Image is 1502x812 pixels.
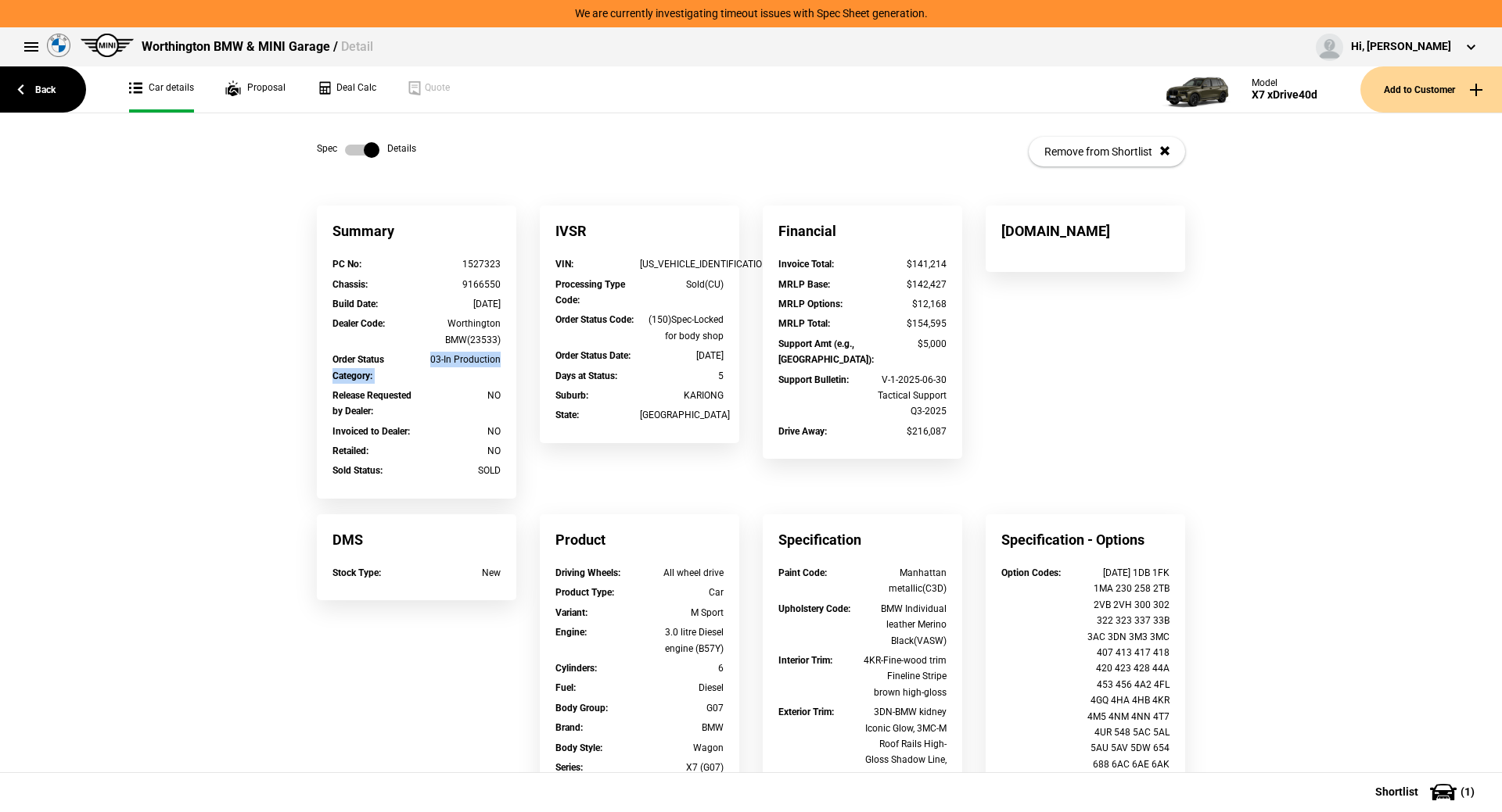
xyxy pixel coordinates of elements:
[142,38,373,55] div: Worthington BMW & MINI Garage /
[555,607,588,618] strong: Variant :
[640,605,724,621] div: M Sport
[863,653,947,700] div: 4KR-Fine-wood trim Fineline Stripe brown high-gloss
[555,370,617,381] strong: Days at Status :
[986,206,1185,256] div: [DOMAIN_NAME]
[986,514,1185,565] div: Specification - Options
[332,390,411,417] strong: Release Requested by Dealer :
[640,660,724,676] div: 6
[417,352,501,367] div: 03-In Production
[640,680,724,696] div: Diesel
[778,706,834,717] strong: Exterior Trim :
[640,388,724,403] div: KARIONG
[763,206,962,256] div: Financial
[1351,39,1451,55] div: Hi, [PERSON_NAME]
[332,465,383,476] strong: Sold Status :
[640,312,724,344] div: (150)Spec-Locked for body shop
[555,722,583,733] strong: Brand :
[555,762,583,773] strong: Series :
[863,372,947,420] div: V-1-2025-06-30 Tactical Support Q3-2025
[763,514,962,565] div: Specification
[640,585,724,600] div: Car
[640,277,724,292] div: Sold(CU)
[778,655,832,666] strong: Interior Trim :
[640,740,724,756] div: Wagon
[417,316,501,348] div: Worthington BMW(23533)
[555,279,625,306] strong: Processing Type Code :
[317,142,416,158] div: Spec Details
[778,567,827,578] strong: Paint Code :
[332,445,368,456] strong: Retailed :
[417,565,501,581] div: New
[417,463,501,478] div: SOLD
[317,206,516,256] div: Summary
[778,338,874,365] strong: Support Amt (e.g., [GEOGRAPHIC_DATA]) :
[863,336,947,352] div: $5,000
[778,426,827,437] strong: Drive Away :
[417,277,501,292] div: 9166550
[417,256,501,272] div: 1527323
[863,565,947,597] div: Manhattan metallic(C3D)
[863,601,947,649] div: BMW Individual leather Merino Black(VASW)
[778,318,830,329] strong: MRLP Total :
[555,627,587,638] strong: Engine :
[1252,88,1317,102] div: X7 xDrive40d
[555,350,631,361] strong: Order Status Date :
[332,567,381,578] strong: Stock Type :
[1029,137,1185,166] button: Remove from Shortlist
[640,565,724,581] div: All wheel drive
[332,279,368,290] strong: Chassis :
[863,424,947,439] div: $216,087
[417,388,501,403] div: NO
[863,296,947,312] div: $12,168
[778,279,830,290] strong: MRLP Base :
[778,259,834,270] strong: Invoice Total :
[640,700,724,716] div: G07
[317,66,376,113] a: Deal Calc
[555,682,576,693] strong: Fuel :
[555,314,634,325] strong: Order Status Code :
[1252,77,1317,88] div: Model
[332,318,385,329] strong: Dealer Code :
[540,206,739,256] div: IVSR
[1352,772,1502,811] button: Shortlist(1)
[1001,567,1061,578] strong: Option Codes :
[81,34,134,57] img: mini.png
[555,703,608,714] strong: Body Group :
[640,720,724,735] div: BMW
[332,259,361,270] strong: PC No :
[332,354,384,381] strong: Order Status Category :
[640,368,724,384] div: 5
[225,66,286,113] a: Proposal
[555,587,614,598] strong: Product Type :
[640,256,724,272] div: [US_VEHICLE_IDENTIFICATION_NUMBER]
[778,374,849,385] strong: Support Bulletin :
[640,407,724,423] div: [GEOGRAPHIC_DATA]
[555,567,620,578] strong: Driving Wheels :
[341,39,373,54] span: Detail
[540,514,739,565] div: Product
[863,256,947,272] div: $141,214
[778,603,850,614] strong: Upholstery Code :
[555,742,602,753] strong: Body Style :
[47,34,70,57] img: bmw.png
[129,66,194,113] a: Car details
[863,316,947,331] div: $154,595
[778,299,843,309] strong: MRLP Options :
[1375,786,1418,797] span: Shortlist
[640,624,724,656] div: 3.0 litre Diesel engine (B57Y)
[555,663,597,674] strong: Cylinders :
[317,514,516,565] div: DMS
[863,277,947,292] div: $142,427
[1461,786,1475,797] span: ( 1 )
[417,424,501,439] div: NO
[555,410,579,420] strong: State :
[640,760,724,775] div: X7 (G07)
[1360,66,1502,113] button: Add to Customer
[640,348,724,363] div: [DATE]
[417,296,501,312] div: [DATE]
[332,426,410,437] strong: Invoiced to Dealer :
[555,259,573,270] strong: VIN :
[555,390,588,401] strong: Suburb :
[332,299,378,309] strong: Build Date :
[417,443,501,459] div: NO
